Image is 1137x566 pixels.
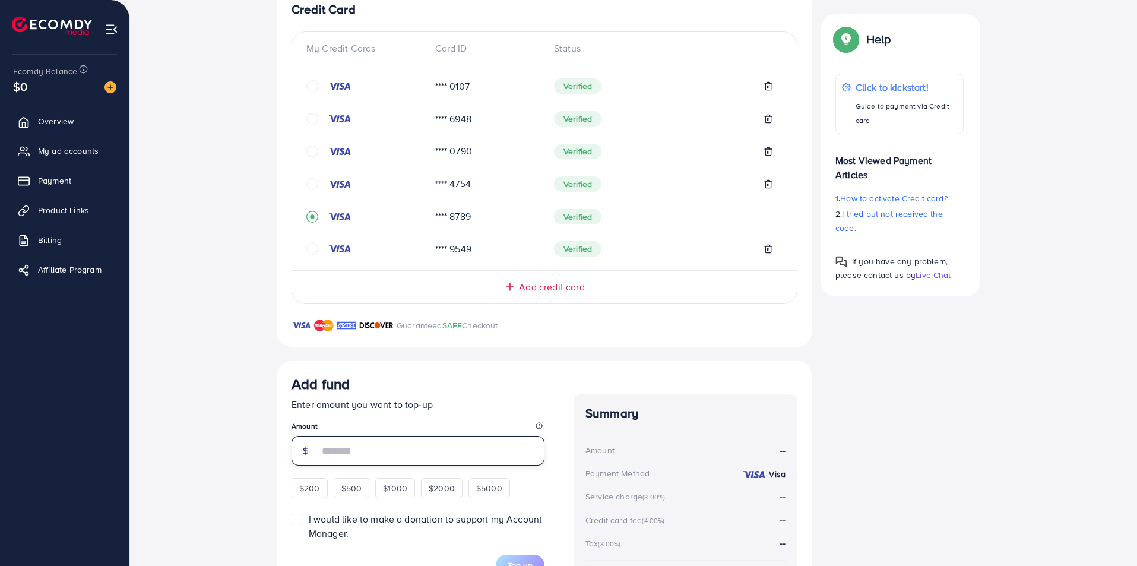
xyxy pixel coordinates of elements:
span: How to activate Credit card? [840,192,947,204]
span: Ecomdy Balance [13,65,77,77]
div: My Credit Cards [306,42,426,55]
p: Guide to payment via Credit card [856,99,957,128]
span: Payment [38,175,71,186]
div: Status [544,42,783,55]
img: credit [328,244,351,254]
img: logo [12,17,92,35]
p: Guaranteed Checkout [397,318,498,333]
p: 1. [835,191,964,205]
span: I tried but not received the code. [835,208,943,234]
span: Overview [38,115,74,127]
span: $500 [341,482,362,494]
a: My ad accounts [9,139,121,163]
img: credit [742,470,766,479]
p: Click to kickstart! [856,80,957,94]
span: Verified [554,241,601,257]
span: SAFE [442,320,463,331]
a: Affiliate Program [9,258,121,282]
svg: circle [306,113,318,125]
h4: Summary [585,406,786,421]
img: brand [337,318,356,333]
iframe: Chat [1087,513,1128,557]
span: Add credit card [519,280,584,294]
div: Card ID [426,42,545,55]
a: Product Links [9,198,121,222]
strong: Visa [769,468,786,480]
span: Live Chat [916,269,951,281]
img: credit [328,147,351,156]
span: I would like to make a donation to support my Account Manager. [309,513,542,539]
h3: Add fund [292,375,350,393]
span: Verified [554,209,601,224]
strong: -- [780,513,786,526]
span: $1000 [383,482,407,494]
span: My ad accounts [38,145,99,157]
a: Payment [9,169,121,192]
span: $200 [299,482,320,494]
div: Amount [585,444,615,456]
span: Product Links [38,204,89,216]
img: credit [328,114,351,124]
span: Affiliate Program [38,264,102,276]
span: $2000 [429,482,455,494]
div: Payment Method [585,467,650,479]
svg: record circle [306,211,318,223]
svg: circle [306,80,318,92]
img: Popup guide [835,256,847,268]
img: brand [359,318,394,333]
img: brand [314,318,334,333]
img: credit [328,81,351,91]
small: (3.00%) [642,492,665,502]
img: Popup guide [835,29,857,50]
strong: -- [780,490,786,503]
span: Verified [554,78,601,94]
h4: Credit Card [292,2,797,17]
p: Enter amount you want to top-up [292,397,544,412]
small: (4.00%) [642,516,664,526]
p: Most Viewed Payment Articles [835,144,964,182]
span: If you have any problem, please contact us by [835,255,948,281]
img: brand [292,318,311,333]
img: credit [328,212,351,222]
p: 2. [835,207,964,235]
a: Overview [9,109,121,133]
span: Verified [554,176,601,192]
div: Credit card fee [585,514,669,526]
span: Verified [554,144,601,159]
span: $0 [13,78,27,95]
span: Verified [554,111,601,127]
p: Help [866,32,891,46]
img: image [104,81,116,93]
svg: circle [306,178,318,190]
span: Billing [38,234,62,246]
a: Billing [9,228,121,252]
legend: Amount [292,421,544,436]
span: $5000 [476,482,502,494]
svg: circle [306,146,318,157]
strong: -- [780,444,786,457]
div: Service charge [585,491,669,502]
img: credit [328,179,351,189]
div: Tax [585,537,625,549]
small: (3.00%) [598,539,620,549]
svg: circle [306,243,318,255]
img: menu [104,23,118,36]
strong: -- [780,536,786,549]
